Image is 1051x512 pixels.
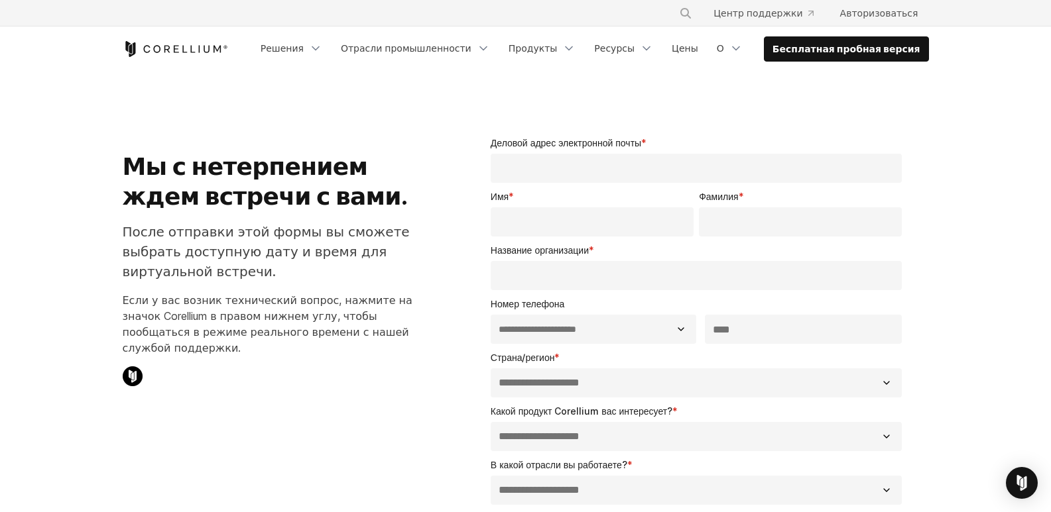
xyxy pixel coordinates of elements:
[509,42,558,54] font: Продукты
[253,36,929,62] div: Меню навигации
[699,191,738,202] font: Фамилия
[840,7,918,19] font: Авторизоваться
[491,352,555,363] font: Страна/регион
[261,42,304,54] font: Решения
[491,244,589,256] font: Название организации
[123,224,410,280] font: После отправки этой формы вы сможете выбрать доступную дату и время для виртуальной встречи.
[341,42,471,54] font: Отрасли промышленности
[123,366,143,386] img: Значок чата Corellium
[123,41,228,57] a: Кореллиум Дом
[773,43,920,54] font: Бесплатная пробная версия
[123,293,412,354] font: Если у вас возник технический вопрос, нажмите на значок Corellium в правом нижнем углу, чтобы поо...
[594,42,635,54] font: Ресурсы
[123,152,408,211] font: Мы с нетерпением ждем встречи с вами.
[491,298,564,309] font: Номер телефона
[663,1,928,25] div: Меню навигации
[674,1,698,25] button: Поиск
[491,459,627,470] font: В какой отрасли вы работаете?
[713,7,802,19] font: Центр поддержки
[1006,467,1038,499] div: Открытый Интерком Мессенджер
[672,42,698,54] font: Цены
[491,405,672,417] font: Какой продукт Corellium вас интересует?
[717,42,724,54] font: О
[491,137,641,148] font: Деловой адрес электронной почты
[491,191,509,202] font: Имя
